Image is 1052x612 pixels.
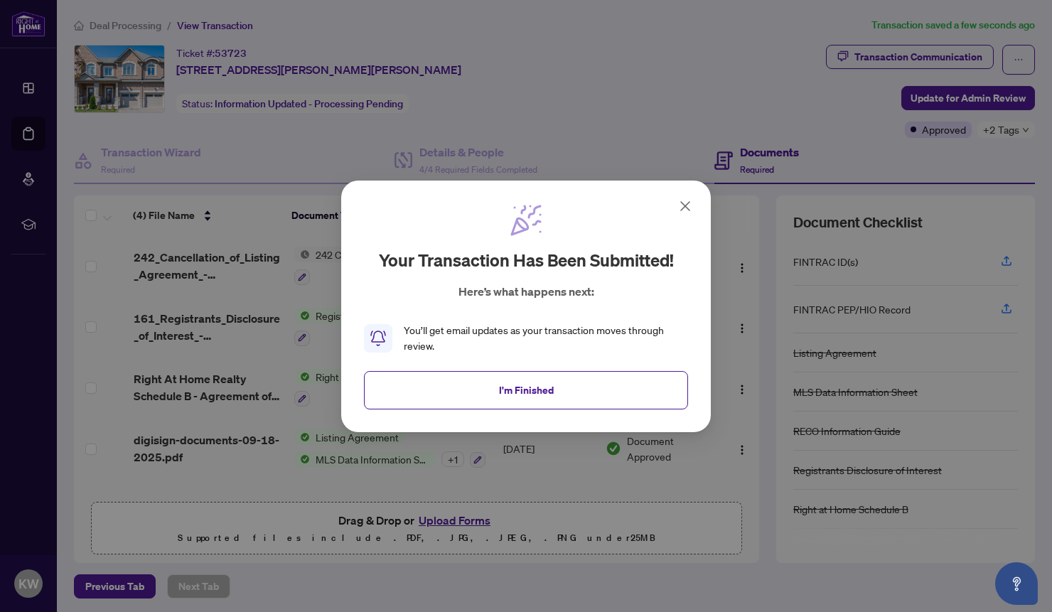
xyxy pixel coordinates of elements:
button: I'm Finished [364,370,688,409]
p: Here’s what happens next: [458,283,594,300]
div: You’ll get email updates as your transaction moves through review. [404,323,688,354]
button: Open asap [995,562,1038,605]
h2: Your transaction has been submitted! [379,249,674,272]
span: I'm Finished [499,378,554,401]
